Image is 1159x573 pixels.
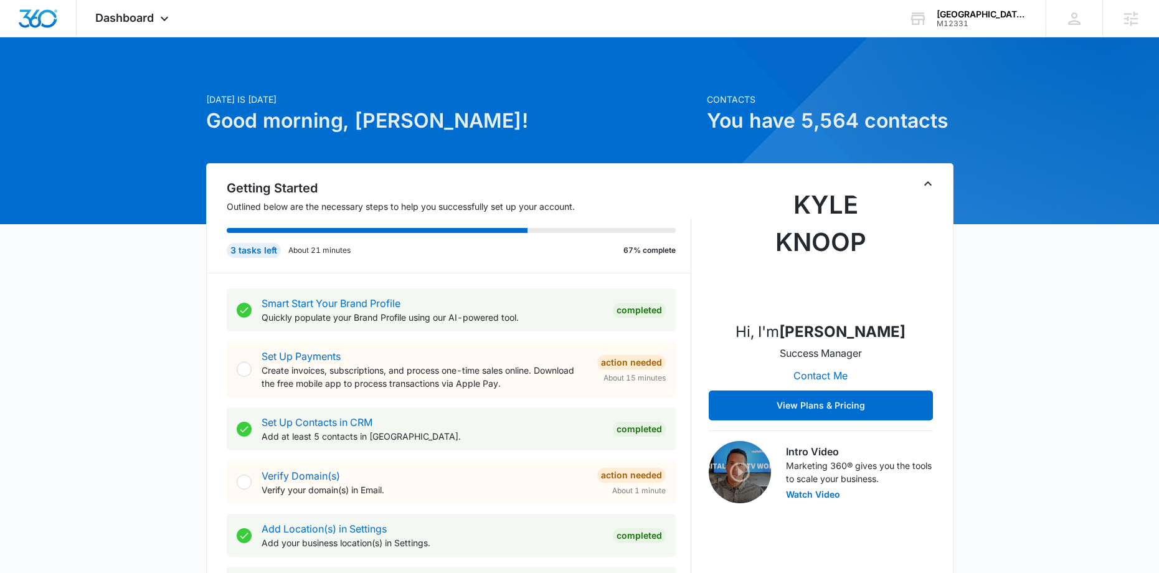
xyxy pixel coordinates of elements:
h2: Getting Started [227,179,691,197]
a: Add Location(s) in Settings [262,523,387,535]
p: [DATE] is [DATE] [206,93,699,106]
div: Action Needed [597,468,666,483]
a: Smart Start Your Brand Profile [262,297,400,310]
p: Quickly populate your Brand Profile using our AI-powered tool. [262,311,603,324]
strong: [PERSON_NAME] [779,323,906,341]
p: Hi, I'm [736,321,906,343]
span: About 1 minute [612,485,666,496]
h1: You have 5,564 contacts [707,106,953,136]
h3: Intro Video [786,444,933,459]
button: Toggle Collapse [920,176,935,191]
span: Dashboard [95,11,154,24]
div: Completed [613,528,666,543]
p: Add at least 5 contacts in [GEOGRAPHIC_DATA]. [262,430,603,443]
div: Completed [613,422,666,437]
p: Create invoices, subscriptions, and process one-time sales online. Download the free mobile app t... [262,364,587,390]
button: Contact Me [781,361,860,391]
a: Set Up Payments [262,350,341,362]
a: Verify Domain(s) [262,470,340,482]
p: Add your business location(s) in Settings. [262,536,603,549]
p: Verify your domain(s) in Email. [262,483,587,496]
img: Kyle Knoop [759,186,883,311]
p: Outlined below are the necessary steps to help you successfully set up your account. [227,200,691,213]
a: Set Up Contacts in CRM [262,416,372,429]
img: Intro Video [709,441,771,503]
p: About 21 minutes [288,245,351,256]
div: 3 tasks left [227,243,281,258]
div: account id [937,19,1028,28]
button: View Plans & Pricing [709,391,933,420]
p: Marketing 360® gives you the tools to scale your business. [786,459,933,485]
p: Success Manager [780,346,862,361]
div: Action Needed [597,355,666,370]
div: Completed [613,303,666,318]
div: account name [937,9,1028,19]
p: 67% complete [623,245,676,256]
button: Watch Video [786,490,840,499]
h1: Good morning, [PERSON_NAME]! [206,106,699,136]
span: About 15 minutes [603,372,666,384]
p: Contacts [707,93,953,106]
